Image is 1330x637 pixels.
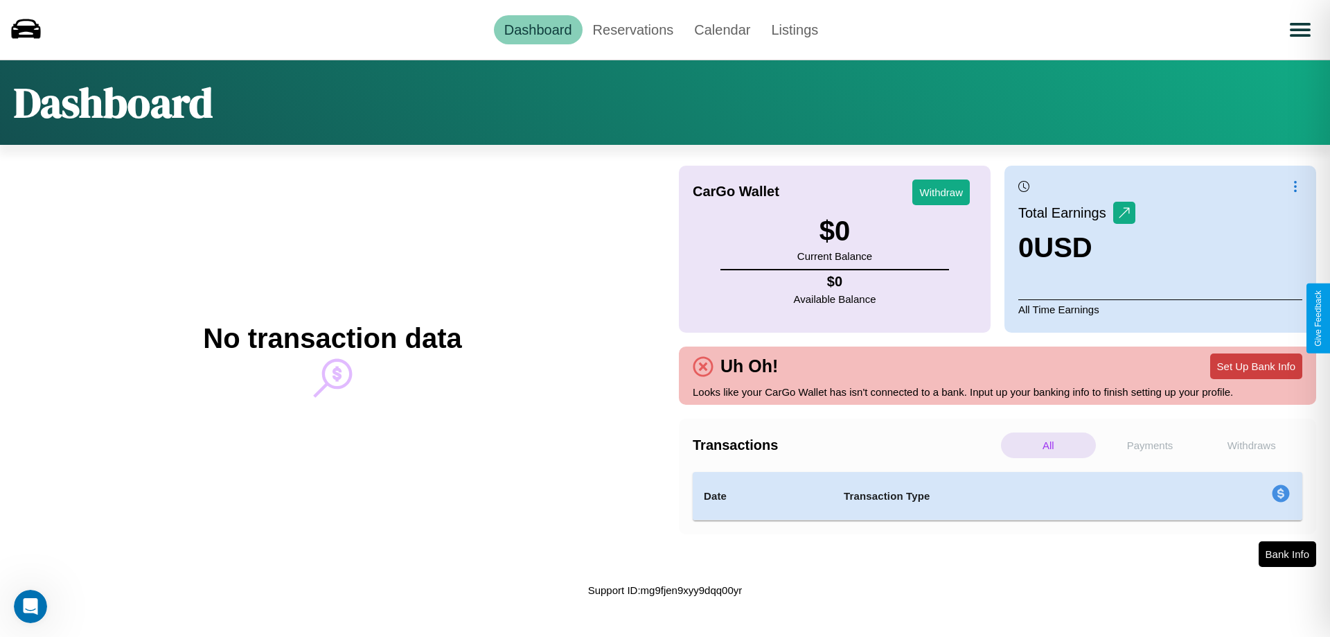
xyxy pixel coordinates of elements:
[1259,541,1316,567] button: Bank Info
[684,15,761,44] a: Calendar
[761,15,828,44] a: Listings
[1018,232,1135,263] h3: 0 USD
[794,290,876,308] p: Available Balance
[794,274,876,290] h4: $ 0
[583,15,684,44] a: Reservations
[494,15,583,44] a: Dashboard
[713,356,785,376] h4: Uh Oh!
[14,74,213,131] h1: Dashboard
[203,323,461,354] h2: No transaction data
[693,472,1302,521] table: simple table
[693,184,779,200] h4: CarGo Wallet
[704,488,822,505] h4: Date
[1103,433,1198,458] p: Payments
[797,247,872,265] p: Current Balance
[1018,299,1302,319] p: All Time Earnings
[1281,10,1320,49] button: Open menu
[1313,290,1323,347] div: Give Feedback
[1210,354,1302,379] button: Set Up Bank Info
[1001,433,1096,458] p: All
[693,383,1302,401] p: Looks like your CarGo Wallet has isn't connected to a bank. Input up your banking info to finish ...
[1204,433,1299,458] p: Withdraws
[797,216,872,247] h3: $ 0
[1018,200,1113,225] p: Total Earnings
[844,488,1158,505] h4: Transaction Type
[588,581,743,600] p: Support ID: mg9fjen9xyy9dqq00yr
[912,180,970,205] button: Withdraw
[693,437,997,453] h4: Transactions
[14,590,47,623] iframe: Intercom live chat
